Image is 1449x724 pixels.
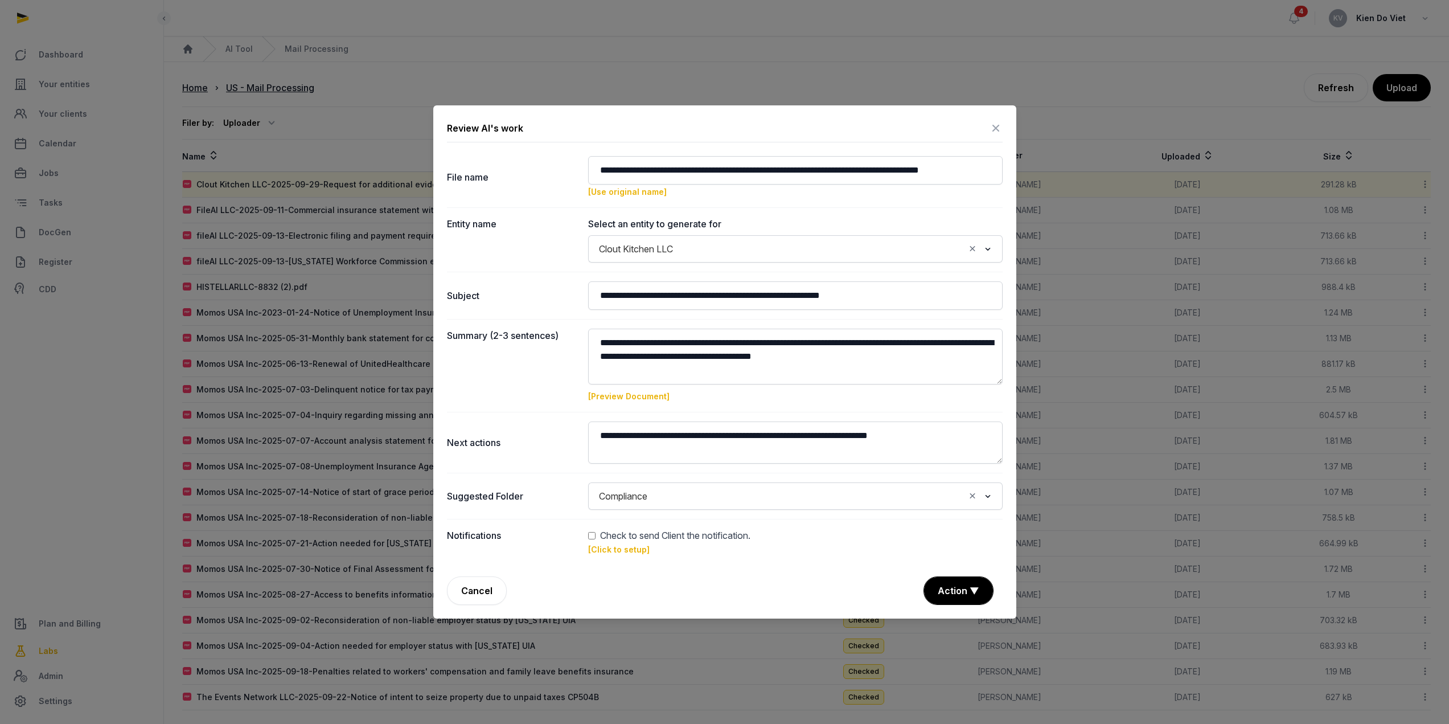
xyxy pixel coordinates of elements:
button: Clear Selected [967,241,978,257]
label: Select an entity to generate for [588,217,1003,231]
dt: File name [447,156,579,198]
div: Search for option [594,239,997,259]
a: [Preview Document] [588,391,670,401]
input: Search for option [678,241,964,257]
dt: Suggested Folder [447,482,579,510]
dt: Notifications [447,529,579,556]
div: Review AI's work [447,121,523,135]
input: Search for option [652,488,964,504]
a: [Click to setup] [588,545,650,554]
span: Compliance [596,488,650,504]
dt: Entity name [447,217,579,263]
div: Search for option [594,486,997,506]
dt: Summary (2-3 sentences) [447,329,579,403]
span: Check to send Client the notification. [600,529,750,542]
button: Clear Selected [967,488,978,504]
dt: Subject [447,281,579,310]
a: Cancel [447,576,507,605]
dt: Next actions [447,422,579,464]
span: Clout Kitchen LLC [596,241,676,257]
button: Action ▼ [924,577,993,604]
a: [Use original name] [588,187,667,197]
